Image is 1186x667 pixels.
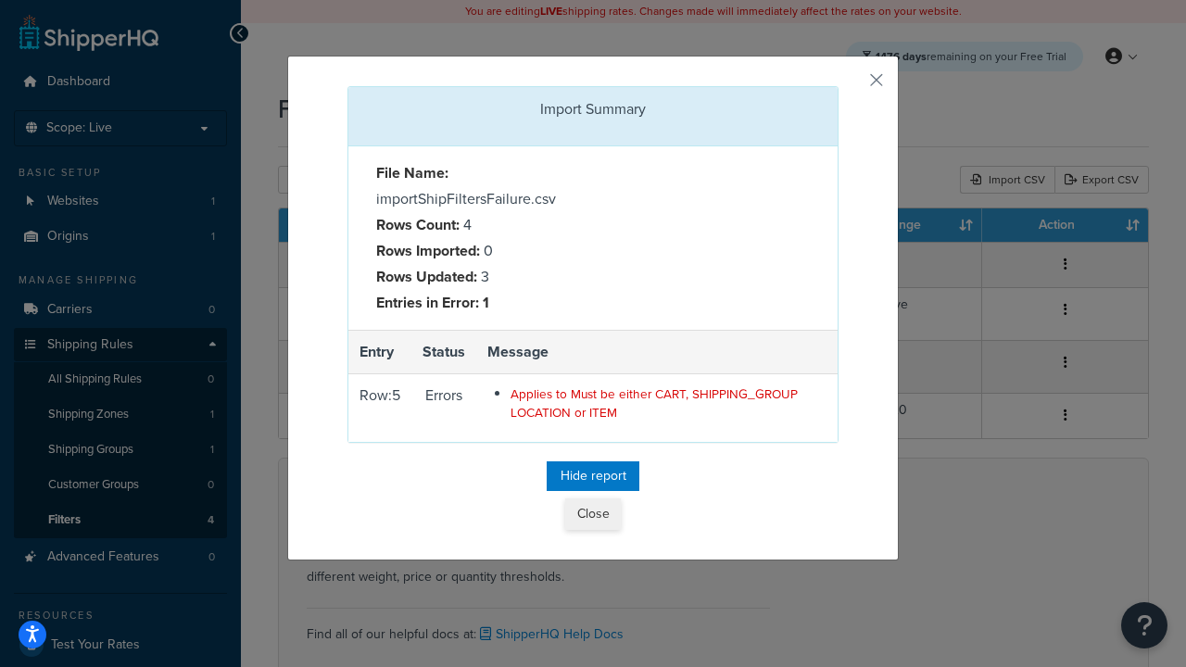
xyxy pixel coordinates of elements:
strong: Rows Count: [376,214,460,235]
strong: File Name: [376,162,448,183]
th: Status [411,330,476,374]
strong: Rows Updated: [376,266,477,287]
td: Row: 5 [348,374,411,442]
td: Errors [411,374,476,442]
div: importShipFiltersFailure.csv 4 0 3 [362,160,593,316]
th: Entry [348,330,411,374]
button: Close [565,498,621,530]
button: Hide report [547,461,639,491]
h3: Import Summary [362,101,824,118]
th: Message [476,330,838,374]
strong: Entries in Error: 1 [376,292,489,313]
span: Applies to Must be either CART, SHIPPING_GROUP LOCATION or ITEM [511,384,798,421]
strong: Rows Imported: [376,240,480,261]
